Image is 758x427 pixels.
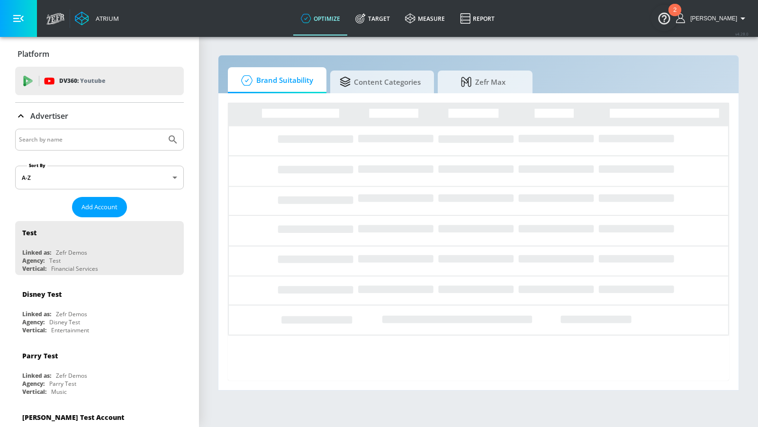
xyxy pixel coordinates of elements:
[22,413,124,422] div: [PERSON_NAME] Test Account
[18,49,49,59] p: Platform
[56,372,87,380] div: Zefr Demos
[22,310,51,318] div: Linked as:
[22,351,58,360] div: Parry Test
[15,283,184,337] div: Disney TestLinked as:Zefr DemosAgency:Disney TestVertical:Entertainment
[22,257,45,265] div: Agency:
[51,326,89,334] div: Entertainment
[56,249,87,257] div: Zefr Demos
[15,344,184,398] div: Parry TestLinked as:Zefr DemosAgency:Parry TestVertical:Music
[22,318,45,326] div: Agency:
[293,1,348,36] a: optimize
[49,318,80,326] div: Disney Test
[56,310,87,318] div: Zefr Demos
[27,162,47,169] label: Sort By
[22,380,45,388] div: Agency:
[735,31,749,36] span: v 4.28.0
[22,228,36,237] div: Test
[397,1,452,36] a: measure
[651,5,677,31] button: Open Resource Center, 2 new notifications
[686,15,737,22] span: login as: anthony.tran@zefr.com
[15,41,184,67] div: Platform
[49,257,61,265] div: Test
[51,388,67,396] div: Music
[81,202,117,213] span: Add Account
[452,1,502,36] a: Report
[15,221,184,275] div: TestLinked as:Zefr DemosAgency:TestVertical:Financial Services
[447,71,519,93] span: Zefr Max
[59,76,105,86] p: DV360:
[237,69,313,92] span: Brand Suitability
[22,290,62,299] div: Disney Test
[92,14,119,23] div: Atrium
[80,76,105,86] p: Youtube
[676,13,749,24] button: [PERSON_NAME]
[72,197,127,217] button: Add Account
[673,10,677,22] div: 2
[19,133,162,146] input: Search by name
[22,326,46,334] div: Vertical:
[15,166,184,189] div: A-Z
[15,103,184,129] div: Advertiser
[348,1,397,36] a: Target
[15,67,184,95] div: DV360: Youtube
[22,249,51,257] div: Linked as:
[49,380,76,388] div: Parry Test
[22,265,46,273] div: Vertical:
[340,71,421,93] span: Content Categories
[22,388,46,396] div: Vertical:
[51,265,98,273] div: Financial Services
[75,11,119,26] a: Atrium
[30,111,68,121] p: Advertiser
[22,372,51,380] div: Linked as:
